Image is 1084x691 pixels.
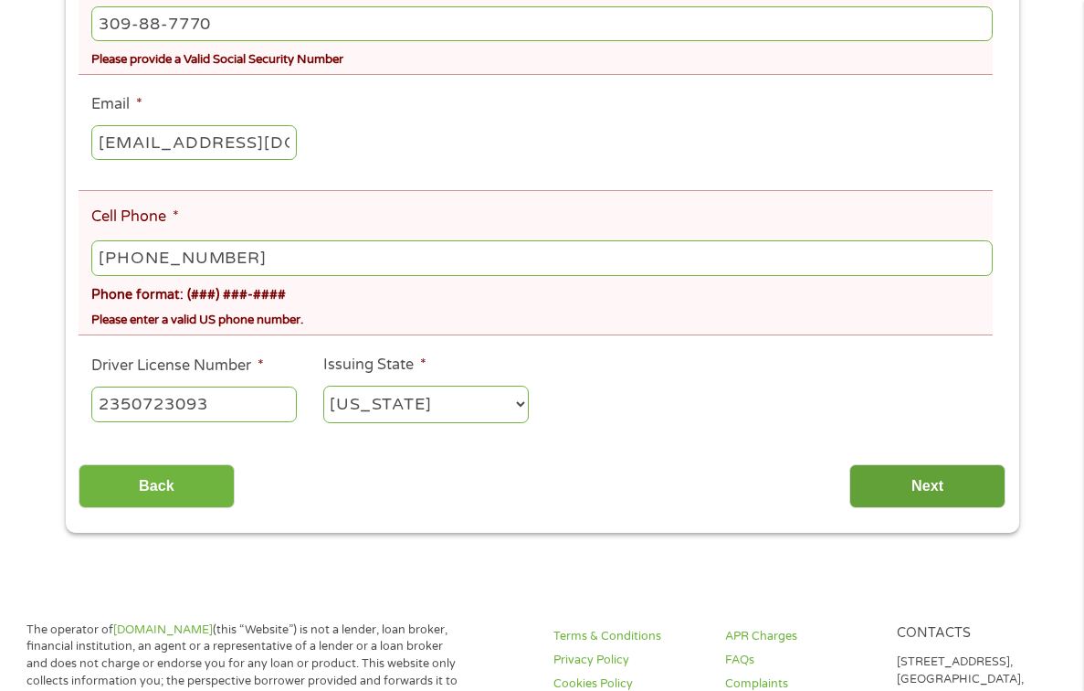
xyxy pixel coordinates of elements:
[725,652,875,669] a: FAQs
[91,305,992,330] div: Please enter a valid US phone number.
[91,207,179,227] label: Cell Phone
[79,464,235,509] input: Back
[91,45,992,69] div: Please provide a Valid Social Security Number
[113,622,213,637] a: [DOMAIN_NAME]
[849,464,1005,509] input: Next
[91,95,142,114] label: Email
[91,356,264,376] label: Driver License Number
[91,240,992,275] input: (541) 754-3010
[91,125,297,160] input: john@gmail.com
[553,652,703,669] a: Privacy Policy
[323,356,426,375] label: Issuing State
[553,628,703,645] a: Terms & Conditions
[897,625,1047,643] h4: Contacts
[91,279,992,305] div: Phone format: (###) ###-####
[725,628,875,645] a: APR Charges
[91,6,992,41] input: 078-05-1120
